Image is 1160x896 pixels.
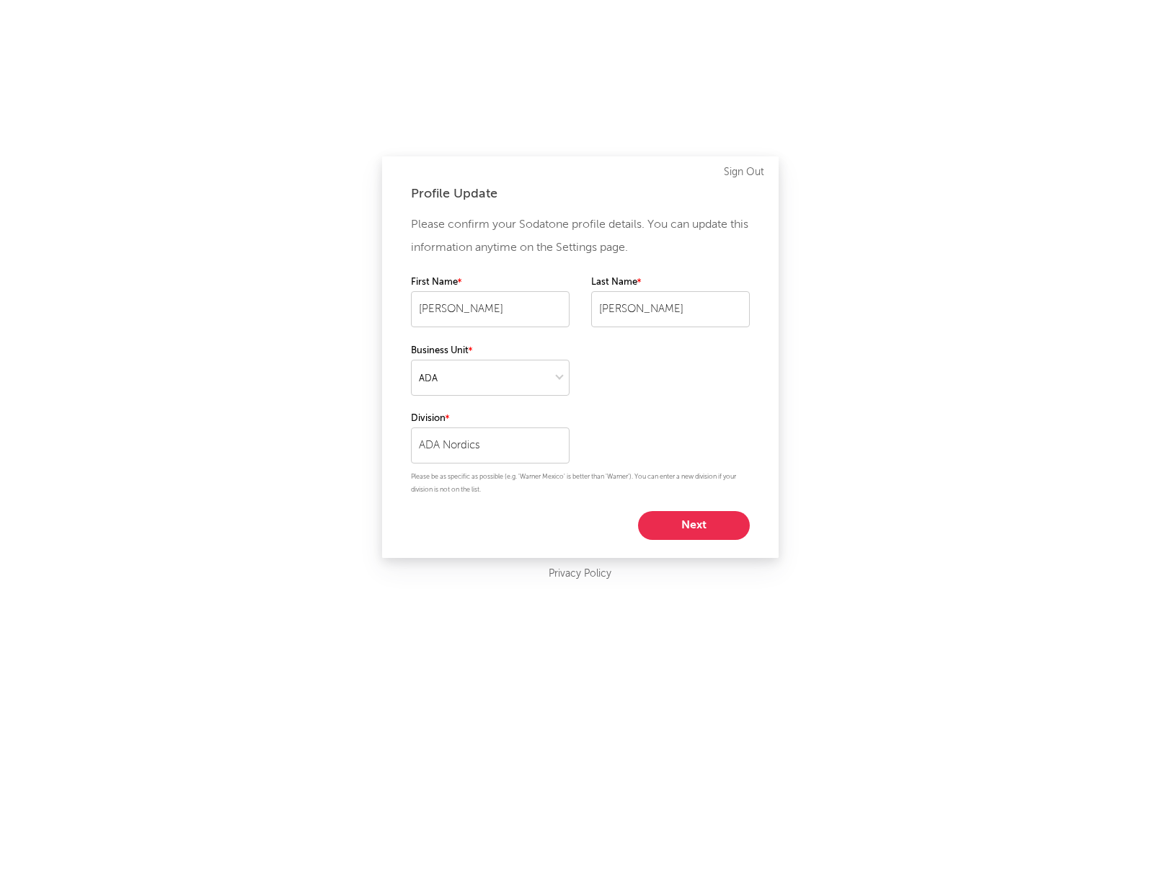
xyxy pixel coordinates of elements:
[724,164,764,181] a: Sign Out
[411,471,750,497] p: Please be as specific as possible (e.g. 'Warner Mexico' is better than 'Warner'). You can enter a...
[411,274,570,291] label: First Name
[591,291,750,327] input: Your last name
[411,213,750,260] p: Please confirm your Sodatone profile details. You can update this information anytime on the Sett...
[411,185,750,203] div: Profile Update
[411,410,570,427] label: Division
[411,342,570,360] label: Business Unit
[411,427,570,463] input: Your division
[549,565,611,583] a: Privacy Policy
[411,291,570,327] input: Your first name
[638,511,750,540] button: Next
[591,274,750,291] label: Last Name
